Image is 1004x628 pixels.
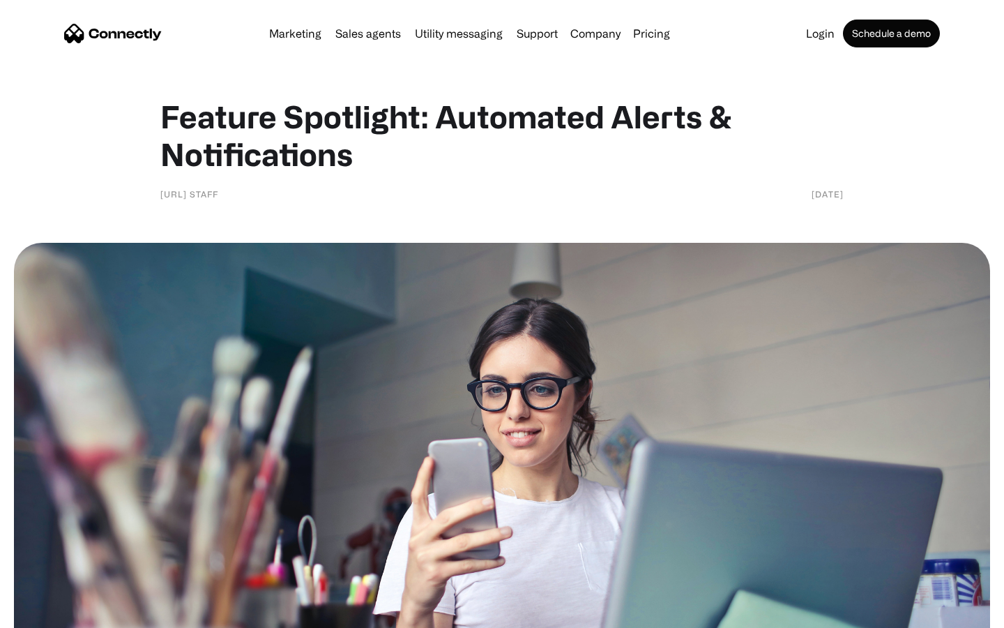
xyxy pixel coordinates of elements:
a: Pricing [627,28,676,39]
a: Sales agents [330,28,406,39]
div: Company [570,24,621,43]
a: Utility messaging [409,28,508,39]
ul: Language list [28,604,84,623]
div: [DATE] [812,187,844,201]
a: Login [800,28,840,39]
aside: Language selected: English [14,604,84,623]
a: Support [511,28,563,39]
a: Marketing [264,28,327,39]
h1: Feature Spotlight: Automated Alerts & Notifications [160,98,844,173]
div: [URL] staff [160,187,218,201]
a: Schedule a demo [843,20,940,47]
